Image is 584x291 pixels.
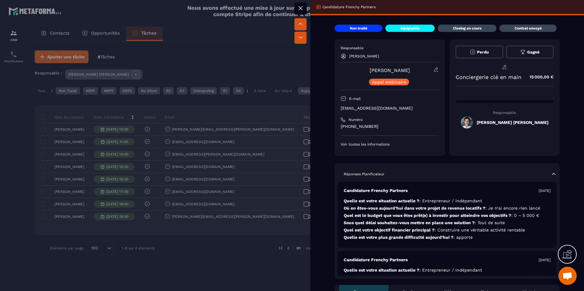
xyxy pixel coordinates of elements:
p: Contrat envoyé [515,26,542,31]
button: Perdu [456,46,503,58]
p: Candidature Frenchy Partners [322,5,376,9]
p: Quelle est votre situation actuelle ? [344,198,551,204]
p: Voir toutes les informations [341,142,439,147]
p: [PHONE_NUMBER] [341,124,439,129]
p: Quelle est votre situation actuelle ? [344,267,551,273]
span: : apporte [454,235,473,240]
p: Numéro [349,117,363,122]
a: [PERSON_NAME] [370,67,410,73]
p: Responsable [341,46,439,50]
div: Ouvrir le chat [558,267,577,285]
p: 15 000,00 € [523,71,554,83]
p: Responsable [456,111,554,115]
span: : Entrepreneur / indépendant [419,268,482,272]
p: Candidature Frenchy Partners [344,188,408,193]
p: Candidature Frenchy Partners [344,257,408,263]
span: Gagné [527,50,540,54]
p: [PERSON_NAME] [349,54,379,58]
p: Quel est le budget que vous êtes prêt(e) à investir pour atteindre vos objectifs ? [344,213,551,218]
h5: [PERSON_NAME] [PERSON_NAME] [477,120,548,125]
p: Quel est votre objectif financier principal ? [344,227,551,233]
p: Où en êtes-vous aujourd’hui dans votre projet de revenus locatifs ? [344,205,551,211]
p: Sous quel délai souhaitez-vous mettre en place une solution ? [344,220,551,226]
button: Gagné [506,46,554,58]
p: [DATE] [539,188,551,193]
p: Réponses Planificateur [344,172,384,176]
p: Appel webinaire [372,80,406,84]
p: [DATE] [539,258,551,262]
p: Closing en cours [453,26,481,31]
span: : Entrepreneur / indépendant [419,198,482,203]
span: Perdu [477,50,489,54]
p: Non traité [350,26,367,31]
p: Où en êtes-vous aujourd’hui dans votre projet de revenus locatifs ? [344,275,551,280]
span: : 0 – 5 000 € [511,213,539,218]
span: : Je n’ai encore rien lancé [485,275,540,280]
span: : Tout de suite [475,220,505,225]
p: [EMAIL_ADDRESS][DOMAIN_NAME] [341,105,439,111]
p: E-mail [349,96,361,101]
span: : Construire une véritable activité rentable [435,228,525,232]
span: : Je n’ai encore rien lancé [485,206,540,211]
p: injoignable [401,26,420,31]
p: Quelle est votre plus grande difficulté aujourd’hui ? [344,235,551,240]
p: Conciergerie clé en main [456,74,521,80]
